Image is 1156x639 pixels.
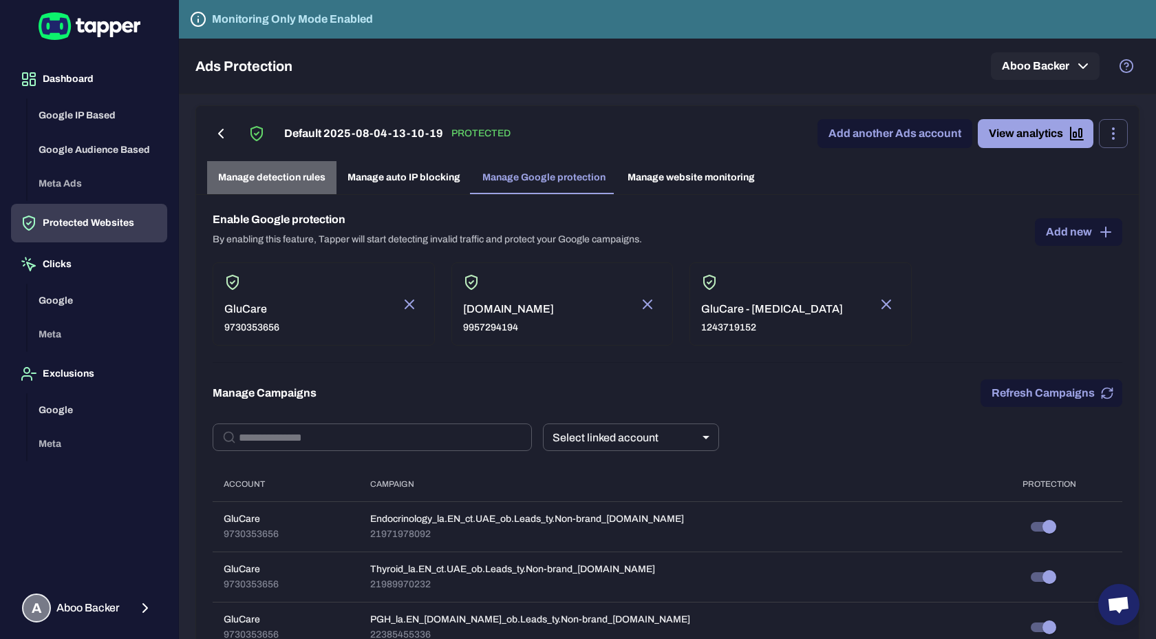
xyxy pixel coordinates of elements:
[28,284,167,318] button: Google
[224,614,279,626] p: GluCare
[224,513,279,525] p: GluCare
[11,204,167,242] button: Protected Websites
[543,423,719,451] div: Select linked account
[11,216,167,228] a: Protected Websites
[463,302,554,316] p: [DOMAIN_NAME]
[370,513,684,525] p: Endocrinology_la.EN_ct.UAE_ob.Leads_ty.Non-brand_[DOMAIN_NAME]
[701,322,843,334] p: 1243719152
[224,302,279,316] p: GluCare
[873,291,900,318] button: Remove account
[207,161,336,194] a: Manage detection rules
[11,60,167,98] button: Dashboard
[28,109,167,121] a: Google IP Based
[396,291,423,318] button: Remove account
[28,293,167,305] a: Google
[449,126,513,141] p: PROTECTED
[195,58,292,74] h5: Ads Protection
[224,563,279,576] p: GluCare
[463,322,554,334] p: 9957294194
[359,468,1011,501] th: Campaign
[28,403,167,415] a: Google
[978,119,1093,148] a: View analytics
[28,393,167,428] button: Google
[190,11,206,28] svg: Tapper is not blocking any fraudulent activity for this domain
[701,302,843,316] p: GluCare - [MEDICAL_DATA]
[11,72,167,84] a: Dashboard
[11,588,167,628] button: AAboo Backer
[224,528,279,541] p: 9730353656
[284,125,443,142] h6: Default 2025-08-04-13-10-19
[11,245,167,284] button: Clicks
[817,119,972,148] a: Add another Ads account
[370,614,690,626] p: PGH_la.EN_[DOMAIN_NAME]_ob.Leads_ty.Non-brand_[DOMAIN_NAME]
[991,52,1100,80] button: Aboo Backer
[634,291,661,318] button: Remove account
[11,355,167,393] button: Exclusions
[22,594,51,622] div: A
[1098,584,1139,625] a: Open chat
[213,211,642,228] h6: Enable Google protection
[213,385,317,401] h6: Manage Campaigns
[370,578,655,591] p: 21989970232
[213,233,642,246] p: By enabling this feature, Tapper will start detecting invalid traffic and protect your Google cam...
[212,11,373,28] h6: Monitoring Only Mode Enabled
[11,367,167,379] a: Exclusions
[370,563,655,576] p: Thyroid_la.EN_ct.UAE_ob.Leads_ty.Non-brand_[DOMAIN_NAME]
[224,578,279,591] p: 9730353656
[28,143,167,154] a: Google Audience Based
[336,161,471,194] a: Manage auto IP blocking
[370,528,684,541] p: 21971978092
[1035,218,1122,246] a: Add new
[1011,468,1122,501] th: Protection
[213,468,359,501] th: Account
[56,601,120,615] span: Aboo Backer
[11,258,167,269] a: Clicks
[28,133,167,167] button: Google Audience Based
[28,98,167,133] button: Google IP Based
[981,379,1122,407] button: Refresh Campaigns
[617,161,766,194] a: Manage website monitoring
[224,322,279,334] p: 9730353656
[471,161,617,194] a: Manage Google protection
